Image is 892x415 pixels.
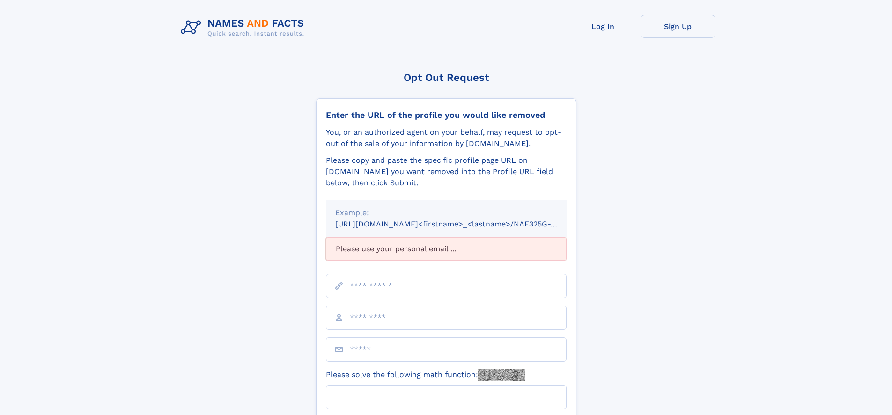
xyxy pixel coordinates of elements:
div: Please use your personal email ... [326,237,567,261]
div: Example: [335,207,557,218]
div: Opt Out Request [316,72,576,83]
a: Log In [566,15,641,38]
div: Please copy and paste the specific profile page URL on [DOMAIN_NAME] you want removed into the Pr... [326,155,567,189]
div: Enter the URL of the profile you would like removed [326,110,567,120]
div: You, or an authorized agent on your behalf, may request to opt-out of the sale of your informatio... [326,127,567,149]
small: [URL][DOMAIN_NAME]<firstname>_<lastname>/NAF325G-xxxxxxxx [335,219,584,228]
a: Sign Up [641,15,715,38]
img: Logo Names and Facts [177,15,312,40]
label: Please solve the following math function: [326,369,525,381]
